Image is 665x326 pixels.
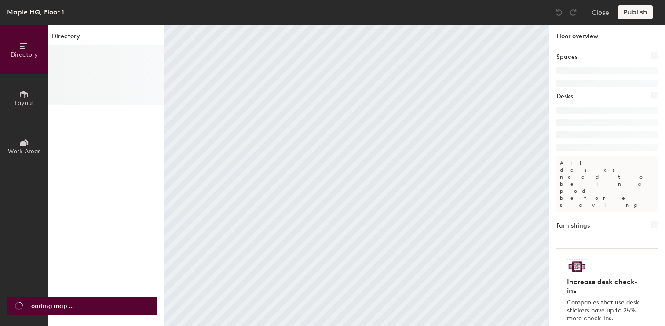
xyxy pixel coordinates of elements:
[48,32,164,45] h1: Directory
[567,259,587,274] img: Sticker logo
[164,25,549,326] canvas: Map
[556,221,590,231] h1: Furnishings
[556,156,658,212] p: All desks need to be in a pod before saving
[28,301,74,311] span: Loading map ...
[549,25,665,45] h1: Floor overview
[555,8,563,17] img: Undo
[567,278,642,295] h4: Increase desk check-ins
[592,5,609,19] button: Close
[567,299,642,322] p: Companies that use desk stickers have up to 25% more check-ins.
[569,8,577,17] img: Redo
[556,52,577,62] h1: Spaces
[15,99,34,107] span: Layout
[8,148,40,155] span: Work Areas
[11,51,38,58] span: Directory
[7,7,64,18] div: Maple HQ, Floor 1
[556,92,573,101] h1: Desks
